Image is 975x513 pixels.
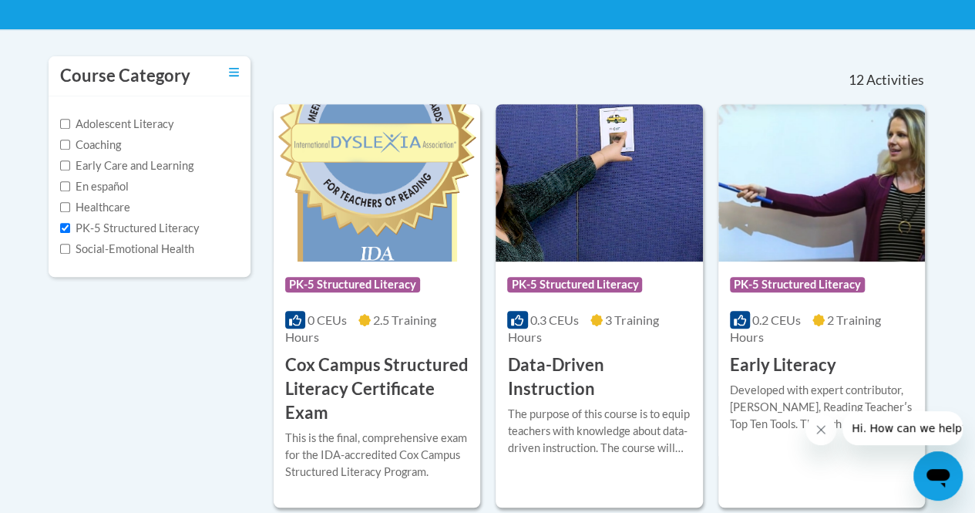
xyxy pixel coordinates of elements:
label: Coaching [60,137,121,154]
img: Course Logo [496,104,702,262]
label: En español [60,178,129,195]
span: PK-5 Structured Literacy [507,277,642,292]
img: Course Logo [274,104,480,262]
label: PK-5 Structured Literacy [60,220,200,237]
div: Developed with expert contributor, [PERSON_NAME], Reading Teacherʹs Top Ten Tools. Through this c... [730,382,913,433]
input: Checkbox for Options [60,181,70,191]
img: Course Logo [718,104,925,262]
label: Social-Emotional Health [60,241,194,258]
span: Activities [866,72,924,89]
span: PK-5 Structured Literacy [730,277,865,292]
span: 0.3 CEUs [530,312,579,327]
input: Checkbox for Options [60,244,70,254]
span: PK-5 Structured Literacy [285,277,420,292]
iframe: Message from company [842,411,963,445]
div: This is the final, comprehensive exam for the IDA-accredited Cox Campus Structured Literacy Program. [285,430,469,481]
input: Checkbox for Options [60,119,70,129]
input: Checkbox for Options [60,140,70,150]
a: Toggle collapse [229,64,239,81]
input: Checkbox for Options [60,202,70,212]
span: 0 CEUs [308,312,347,327]
label: Healthcare [60,199,130,216]
a: Course LogoPK-5 Structured Literacy0.3 CEUs3 Training Hours Data-Driven InstructionThe purpose of... [496,104,702,508]
span: Hi. How can we help? [9,11,125,23]
h3: Cox Campus Structured Literacy Certificate Exam [285,353,469,424]
span: 0.2 CEUs [752,312,801,327]
iframe: Close message [805,414,836,445]
span: 12 [848,72,863,89]
label: Adolescent Literacy [60,116,174,133]
label: Early Care and Learning [60,157,193,174]
h3: Data-Driven Instruction [507,353,691,401]
h3: Early Literacy [730,353,836,377]
iframe: Button to launch messaging window [913,451,963,501]
a: Course LogoPK-5 Structured Literacy0 CEUs2.5 Training Hours Cox Campus Structured Literacy Certif... [274,104,480,508]
div: The purpose of this course is to equip teachers with knowledge about data-driven instruction. The... [507,406,691,457]
input: Checkbox for Options [60,160,70,170]
a: Course LogoPK-5 Structured Literacy0.2 CEUs2 Training Hours Early LiteracyDeveloped with expert c... [718,104,925,508]
h3: Course Category [60,64,190,88]
input: Checkbox for Options [60,223,70,233]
